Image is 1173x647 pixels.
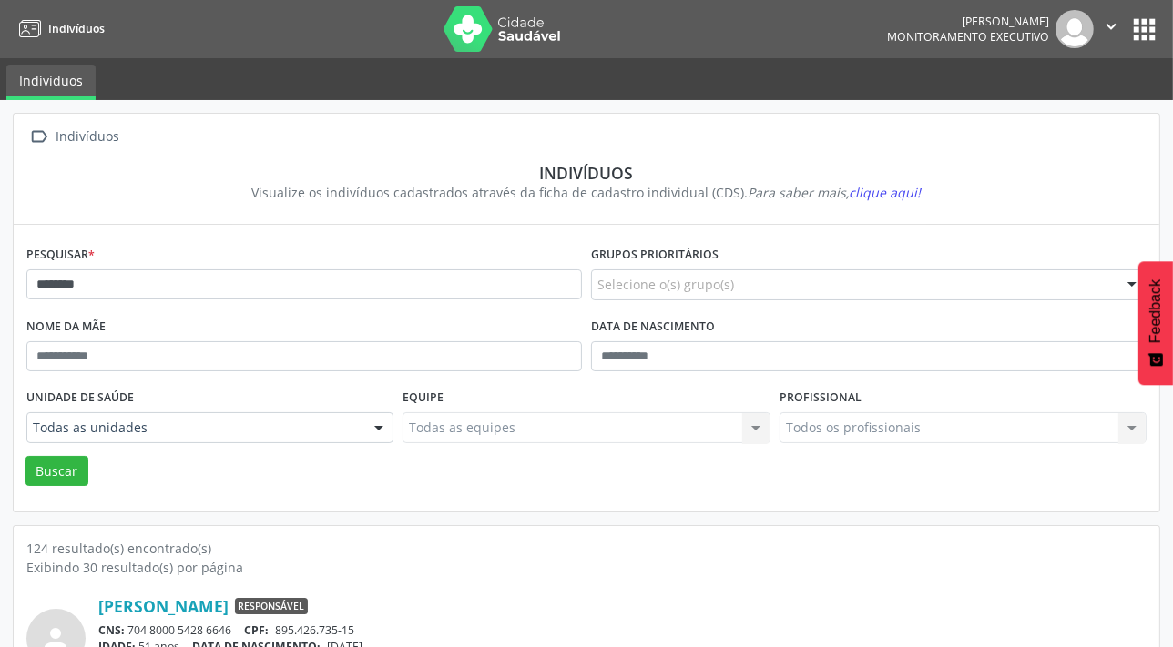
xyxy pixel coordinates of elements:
[591,313,715,341] label: Data de nascimento
[26,539,1147,558] div: 124 resultado(s) encontrado(s)
[98,596,229,616] a: [PERSON_NAME]
[275,622,354,638] span: 895.426.735-15
[6,65,96,100] a: Indivíduos
[597,275,734,294] span: Selecione o(s) grupo(s)
[48,21,105,36] span: Indivíduos
[850,184,922,201] span: clique aqui!
[25,456,88,487] button: Buscar
[26,558,1147,577] div: Exibindo 30 resultado(s) por página
[33,419,356,437] span: Todas as unidades
[53,124,123,150] div: Indivíduos
[887,29,1049,45] span: Monitoramento Executivo
[13,14,105,44] a: Indivíduos
[1056,10,1094,48] img: img
[39,163,1134,183] div: Indivíduos
[887,14,1049,29] div: [PERSON_NAME]
[1101,16,1121,36] i: 
[39,183,1134,202] div: Visualize os indivíduos cadastrados através da ficha de cadastro individual (CDS).
[98,622,1147,638] div: 704 8000 5428 6646
[1094,10,1128,48] button: 
[98,622,125,638] span: CNS:
[235,598,308,614] span: Responsável
[245,622,270,638] span: CPF:
[749,184,922,201] i: Para saber mais,
[780,384,862,412] label: Profissional
[403,384,444,412] label: Equipe
[1138,261,1173,385] button: Feedback - Mostrar pesquisa
[26,124,53,150] i: 
[1128,14,1160,45] button: apps
[26,241,95,269] label: Pesquisar
[26,124,123,150] a:  Indivíduos
[26,313,106,341] label: Nome da mãe
[26,384,134,412] label: Unidade de saúde
[1147,279,1164,343] span: Feedback
[591,241,719,269] label: Grupos prioritários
